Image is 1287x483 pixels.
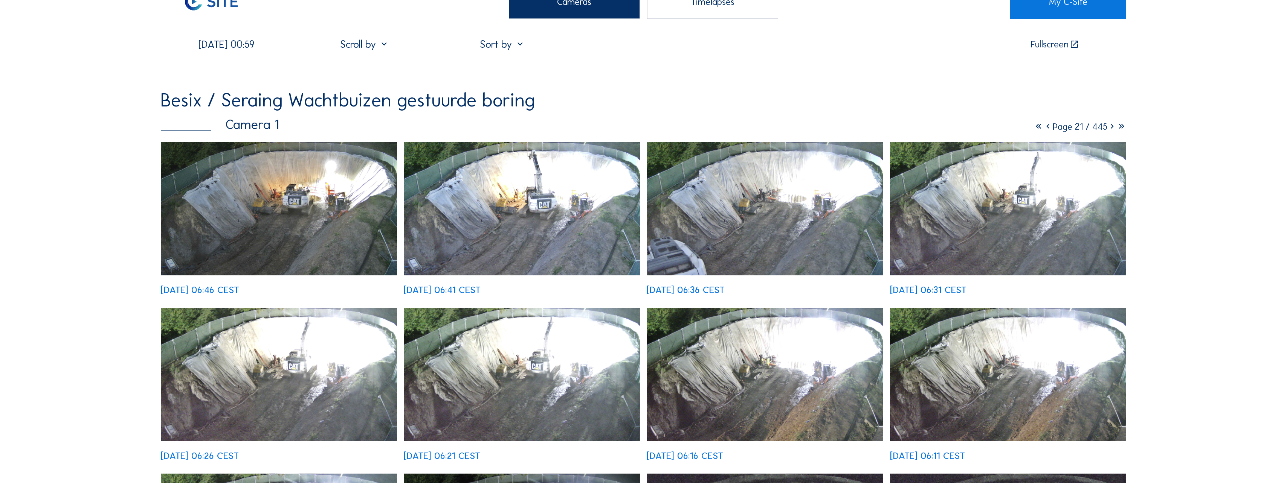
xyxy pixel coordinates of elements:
[890,142,1126,275] img: image_53046727
[161,91,535,109] div: Besix / Seraing Wachtbuizen gestuurde boring
[647,308,883,441] img: image_53046317
[890,451,965,460] div: [DATE] 06:11 CEST
[647,285,725,295] div: [DATE] 06:36 CEST
[1031,39,1069,49] div: Fullscreen
[161,285,239,295] div: [DATE] 06:46 CEST
[647,451,723,460] div: [DATE] 06:16 CEST
[404,285,481,295] div: [DATE] 06:41 CEST
[161,308,397,441] img: image_53046586
[161,118,279,131] div: Camera 1
[890,308,1126,441] img: image_53046189
[1053,121,1107,132] span: Page 21 / 445
[161,451,239,460] div: [DATE] 06:26 CEST
[404,308,640,441] img: image_53046450
[890,285,966,295] div: [DATE] 06:31 CEST
[647,142,883,275] img: image_53046856
[161,142,397,275] img: image_53047120
[404,451,480,460] div: [DATE] 06:21 CEST
[161,38,292,50] input: Search by date 󰅀
[404,142,640,275] img: image_53046982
